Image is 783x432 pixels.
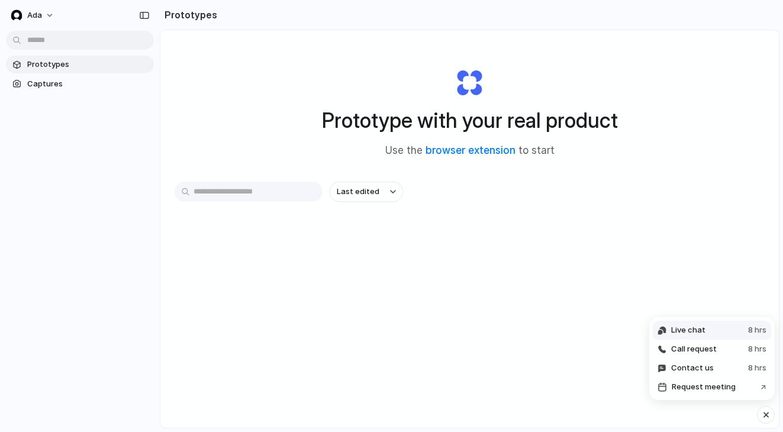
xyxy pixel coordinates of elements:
span: Use the to start [385,143,555,159]
span: Request meeting [672,381,736,393]
span: 8 hrs [748,362,766,374]
span: ↗ [761,381,766,393]
button: Call request8 hrs [653,340,771,359]
button: Contact us8 hrs [653,359,771,378]
a: Captures [6,75,154,93]
span: Ada [27,9,42,21]
span: Prototypes [27,59,149,70]
span: Call request [671,343,717,355]
span: Last edited [337,186,379,198]
span: 8 hrs [748,343,766,355]
button: Request meeting↗ [653,378,771,396]
button: Ada [6,6,60,25]
a: Prototypes [6,56,154,73]
h1: Prototype with your real product [322,105,618,136]
span: 8 hrs [748,324,766,336]
span: Captures [27,78,149,90]
button: Last edited [330,182,403,202]
button: Live chat8 hrs [653,321,771,340]
a: browser extension [426,144,515,156]
span: Live chat [671,324,705,336]
h2: Prototypes [160,8,217,22]
span: Contact us [671,362,714,374]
